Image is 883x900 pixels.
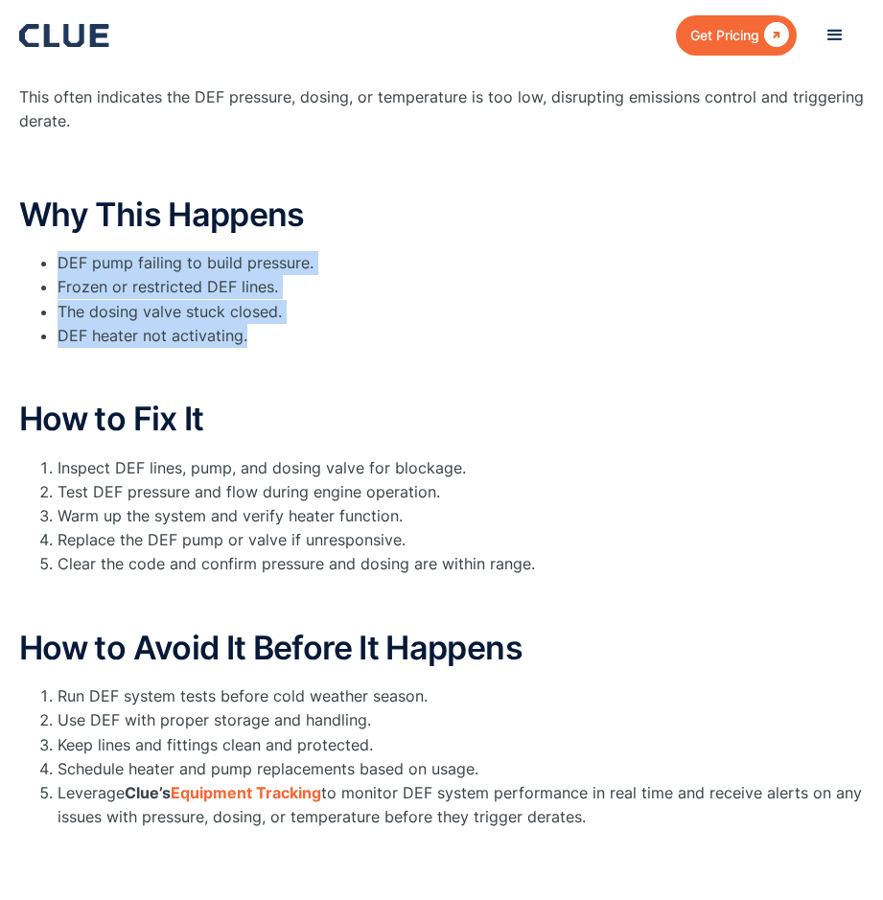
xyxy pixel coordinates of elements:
[58,733,864,757] li: Keep lines and fittings clean and protected.
[676,15,797,55] a: Get Pricing
[19,358,864,381] p: ‍
[19,85,864,133] p: This often indicates the DEF pressure, dosing, or temperature is too low, disrupting emissions co...
[58,480,864,504] li: Test DEF pressure and flow during engine operation.
[19,153,864,177] p: ‍
[58,684,864,708] li: Run DEF system tests before cold weather season.
[19,401,864,436] h2: How to Fix It
[58,504,864,528] li: Warm up the system and verify heater function.
[58,324,864,348] li: DEF heater not activating.
[58,300,864,324] li: The dosing valve stuck closed.
[171,783,321,802] a: Equipment Tracking
[690,23,759,47] div: Get Pricing
[58,781,864,829] li: Leverage to monitor DEF system performance in real time and receive alerts on any issues with pre...
[58,552,864,576] li: Clear the code and confirm pressure and dosing are within range.
[58,456,864,480] li: Inspect DEF lines, pump, and dosing valve for blockage.
[19,630,864,665] h2: How to Avoid It Before It Happens
[58,251,864,275] li: DEF pump failing to build pressure.
[58,528,864,552] li: Replace the DEF pump or valve if unresponsive.
[125,783,171,802] strong: Clue’s
[806,7,864,64] div: menu
[19,587,864,611] p: ‍
[58,757,864,781] li: Schedule heater and pump replacements based on usage.
[759,23,789,47] div: 
[19,196,864,232] h2: Why This Happens
[58,275,864,299] li: Frozen or restricted DEF lines.
[58,708,864,732] li: Use DEF with proper storage and handling.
